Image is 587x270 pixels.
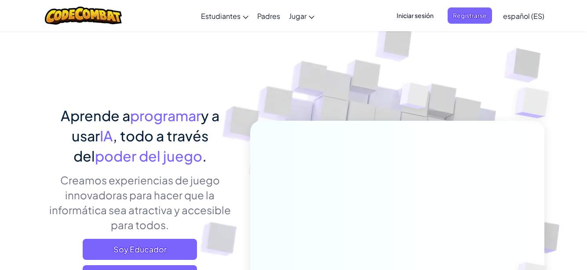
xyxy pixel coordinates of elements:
[448,7,492,24] button: Registrarse
[197,4,253,28] a: Estudiantes
[499,4,549,28] a: español (ES)
[391,7,439,24] button: Iniciar sesión
[61,107,130,124] span: Aprende a
[503,11,544,21] span: español (ES)
[253,4,284,28] a: Padres
[43,173,237,232] p: Creamos experiencias de juego innovadoras para hacer que la informática sea atractiva y accesible...
[73,127,208,165] span: , todo a través del
[130,107,201,124] span: programar
[45,7,122,25] img: CodeCombat logo
[497,66,573,140] img: Overlap cubes
[83,239,197,260] a: Soy Educador
[284,4,319,28] a: Jugar
[289,11,306,21] span: Jugar
[202,147,207,165] span: .
[95,147,202,165] span: poder del juego
[383,65,446,131] img: Overlap cubes
[100,127,113,144] span: IA
[201,11,241,21] span: Estudiantes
